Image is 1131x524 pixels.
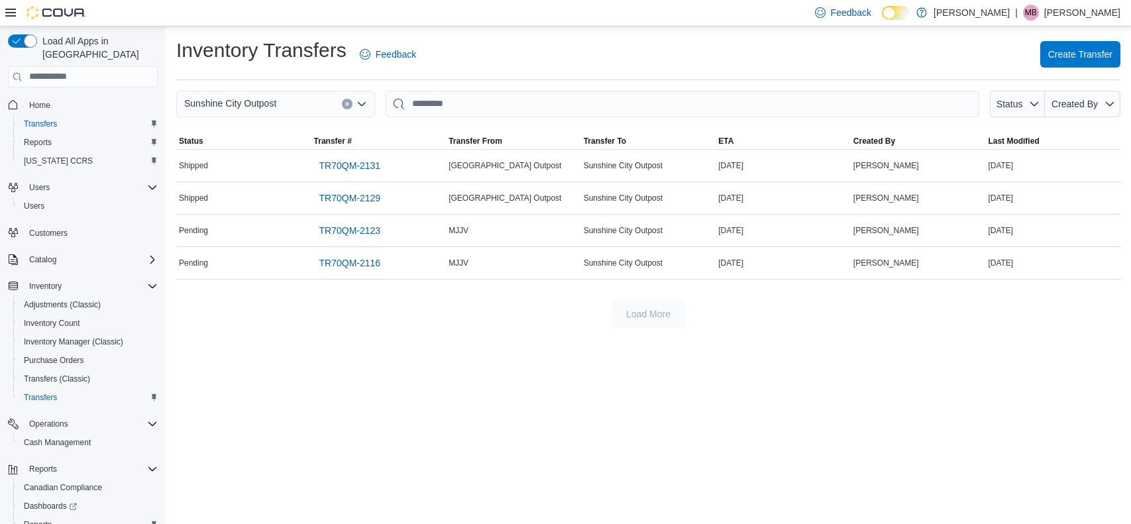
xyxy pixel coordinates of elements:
span: Transfers [19,116,158,132]
span: Created By [853,136,895,146]
span: Transfers [24,392,57,403]
button: Inventory Count [13,314,163,333]
button: Reports [3,460,163,478]
button: Transfer To [581,133,716,149]
span: Transfer # [314,136,352,146]
a: TR70QM-2116 [314,250,386,276]
button: Transfer # [311,133,447,149]
span: Purchase Orders [19,352,158,368]
span: [PERSON_NAME] [853,160,919,171]
span: TR70QM-2123 [319,224,381,237]
button: Users [24,180,55,195]
span: Pending [179,225,208,236]
button: Catalog [24,252,62,268]
button: Last Modified [985,133,1120,149]
span: Reports [19,134,158,150]
span: Load All Apps in [GEOGRAPHIC_DATA] [37,34,158,61]
p: | [1015,5,1018,21]
span: Transfers (Classic) [19,371,158,387]
span: Load More [626,307,671,321]
span: TR70QM-2129 [319,191,381,205]
button: Transfer From [446,133,581,149]
a: Adjustments (Classic) [19,297,106,313]
div: [DATE] [985,158,1120,174]
a: TR70QM-2129 [314,185,386,211]
span: Adjustments (Classic) [24,299,101,310]
span: Users [29,182,50,193]
span: Sunshine City Outpost [584,258,663,268]
span: Feedback [376,48,416,61]
a: Dashboards [13,497,163,515]
button: [US_STATE] CCRS [13,152,163,170]
button: Inventory Manager (Classic) [13,333,163,351]
a: Transfers [19,116,62,132]
span: Dashboards [19,498,158,514]
span: MJJV [449,225,468,236]
span: Reports [29,464,57,474]
button: ETA [716,133,851,149]
span: Transfer From [449,136,502,146]
a: Canadian Compliance [19,480,107,496]
span: Inventory Manager (Classic) [24,337,123,347]
span: Sunshine City Outpost [584,160,663,171]
span: Transfers (Classic) [24,374,90,384]
a: Home [24,97,56,113]
span: Purchase Orders [24,355,84,366]
span: Canadian Compliance [24,482,102,493]
span: Home [24,97,158,113]
span: Transfers [19,390,158,405]
a: TR70QM-2131 [314,152,386,179]
span: Users [19,198,158,214]
span: [GEOGRAPHIC_DATA] Outpost [449,193,561,203]
span: Reports [24,137,52,148]
div: [DATE] [985,255,1120,271]
p: [PERSON_NAME] [1044,5,1120,21]
span: Inventory [29,281,62,291]
span: [PERSON_NAME] [853,258,919,268]
button: Status [990,91,1045,117]
div: [DATE] [985,223,1120,238]
button: Inventory [3,277,163,295]
span: Inventory Count [24,318,80,329]
button: Home [3,95,163,115]
button: Purchase Orders [13,351,163,370]
a: Cash Management [19,435,96,450]
button: Create Transfer [1040,41,1120,68]
div: [DATE] [985,190,1120,206]
span: [PERSON_NAME] [853,193,919,203]
button: Operations [3,415,163,433]
span: Shipped [179,160,208,171]
a: Reports [19,134,57,150]
input: This is a search bar. After typing your query, hit enter to filter the results lower in the page. [386,91,979,117]
span: Sunshine City Outpost [184,95,276,111]
span: Transfer To [584,136,626,146]
a: Inventory Manager (Classic) [19,334,129,350]
a: Dashboards [19,498,82,514]
span: TR70QM-2116 [319,256,381,270]
span: Users [24,180,158,195]
button: Cash Management [13,433,163,452]
span: Pending [179,258,208,268]
div: [DATE] [716,223,851,238]
span: Inventory Count [19,315,158,331]
button: Transfers [13,388,163,407]
span: Users [24,201,44,211]
span: Status [996,99,1023,109]
span: Inventory Manager (Classic) [19,334,158,350]
span: Transfers [24,119,57,129]
a: Transfers [19,390,62,405]
a: Customers [24,225,73,241]
button: Reports [13,133,163,152]
span: Operations [29,419,68,429]
button: Adjustments (Classic) [13,295,163,314]
button: Reports [24,461,62,477]
span: Status [179,136,203,146]
div: [DATE] [716,255,851,271]
span: Created By [1051,99,1098,109]
button: Canadian Compliance [13,478,163,497]
button: Transfers [13,115,163,133]
span: Home [29,100,50,111]
span: Sunshine City Outpost [584,225,663,236]
span: Adjustments (Classic) [19,297,158,313]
